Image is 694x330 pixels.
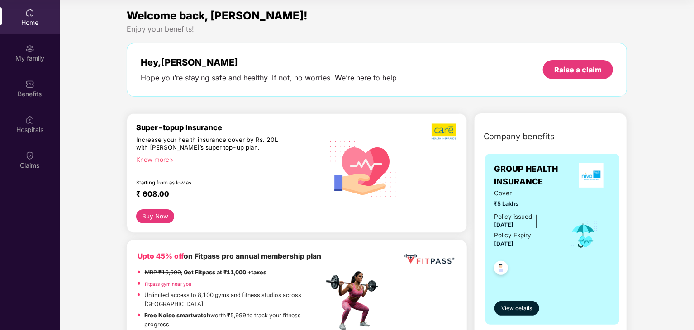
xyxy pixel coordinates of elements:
span: [DATE] [494,222,514,228]
div: Raise a claim [554,65,602,75]
p: Unlimited access to 8,100 gyms and fitness studios across [GEOGRAPHIC_DATA] [144,291,323,309]
img: svg+xml;base64,PHN2ZyBpZD0iQmVuZWZpdHMiIHhtbG5zPSJodHRwOi8vd3d3LnczLm9yZy8yMDAwL3N2ZyIgd2lkdGg9Ij... [25,80,34,89]
span: right [169,158,174,163]
button: View details [494,301,539,316]
b: Upto 45% off [138,252,184,260]
div: Increase your health insurance cover by Rs. 20L with [PERSON_NAME]’s super top-up plan. [136,136,285,152]
strong: Get Fitpass at ₹11,000 +taxes [184,269,266,276]
div: Know more [136,156,318,162]
img: svg+xml;base64,PHN2ZyBpZD0iSG9zcGl0YWxzIiB4bWxucz0iaHR0cDovL3d3dy53My5vcmcvMjAwMC9zdmciIHdpZHRoPS... [25,115,34,124]
img: icon [569,221,598,250]
div: ₹ 608.00 [136,189,314,200]
p: worth ₹5,999 to track your fitness progress [145,311,323,329]
img: b5dec4f62d2307b9de63beb79f102df3.png [432,123,457,140]
div: Hey, [PERSON_NAME] [141,57,399,68]
b: on Fitpass pro annual membership plan [138,252,321,260]
img: svg+xml;base64,PHN2ZyB3aWR0aD0iMjAiIGhlaWdodD0iMjAiIHZpZXdCb3g9IjAgMCAyMCAyMCIgZmlsbD0ibm9uZSIgeG... [25,44,34,53]
div: Starting from as low as [136,179,285,186]
a: Fitpass gym near you [145,281,191,287]
button: Buy Now [136,209,175,223]
img: svg+xml;base64,PHN2ZyB4bWxucz0iaHR0cDovL3d3dy53My5vcmcvMjAwMC9zdmciIHdpZHRoPSI0OC45NDMiIGhlaWdodD... [490,258,512,280]
img: svg+xml;base64,PHN2ZyBpZD0iSG9tZSIgeG1sbnM9Imh0dHA6Ly93d3cudzMub3JnLzIwMDAvc3ZnIiB3aWR0aD0iMjAiIG... [25,8,34,17]
span: ₹5 Lakhs [494,199,556,208]
span: Welcome back, [PERSON_NAME]! [127,9,308,22]
img: insurerLogo [579,163,604,188]
span: Company benefits [484,130,555,143]
del: MRP ₹19,999, [145,269,182,276]
img: fppp.png [403,251,456,268]
span: Cover [494,189,556,198]
img: svg+xml;base64,PHN2ZyB4bWxucz0iaHR0cDovL3d3dy53My5vcmcvMjAwMC9zdmciIHhtbG5zOnhsaW5rPSJodHRwOi8vd3... [323,125,404,207]
div: Super-topup Insurance [136,123,323,132]
img: svg+xml;base64,PHN2ZyBpZD0iQ2xhaW0iIHhtbG5zPSJodHRwOi8vd3d3LnczLm9yZy8yMDAwL3N2ZyIgd2lkdGg9IjIwIi... [25,151,34,160]
span: GROUP HEALTH INSURANCE [494,163,572,189]
div: Hope you’re staying safe and healthy. If not, no worries. We’re here to help. [141,73,399,83]
div: Policy issued [494,212,532,222]
div: Enjoy your benefits! [127,24,627,34]
span: View details [501,304,532,313]
div: Policy Expiry [494,231,532,240]
span: [DATE] [494,240,514,247]
strong: Free Noise smartwatch [145,312,211,319]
